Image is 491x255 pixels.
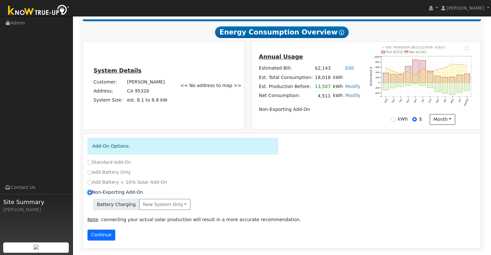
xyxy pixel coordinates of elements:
[442,83,448,93] rect: onclick=""
[87,169,131,176] label: Add Battery Only
[375,71,379,74] text: 400
[443,98,447,103] text: Apr
[452,64,453,64] circle: onclick=""
[375,92,380,94] text: -400
[425,45,445,49] text: Push -$3072
[345,84,360,89] a: Modify
[177,46,243,125] div: << No address to map >>
[383,83,389,90] rect: onclick=""
[126,87,169,96] td: CA 95320
[87,170,92,175] input: Add Battery Only
[409,50,426,54] text: Net $2143
[421,98,425,103] text: Jan
[332,91,344,101] td: kWh
[3,198,69,206] span: Site Summary
[464,74,470,83] rect: onclick=""
[398,74,404,83] rect: onclick=""
[466,65,467,66] circle: onclick=""
[419,116,422,123] label: $
[465,46,469,50] text: 
[420,83,426,85] rect: onclick=""
[457,98,462,103] text: Jun
[457,75,463,83] rect: onclick=""
[87,160,92,164] input: Standard Add-On
[314,91,332,101] td: 4,511
[415,75,416,76] circle: onclick=""
[413,60,418,83] rect: onclick=""
[126,96,169,105] td: System Size
[345,65,354,71] a: Edit
[375,76,379,79] text: 200
[332,73,362,82] td: kWh
[375,86,380,89] text: -200
[390,74,396,83] rect: onclick=""
[386,45,422,49] text: Est. Production $6213
[437,69,438,70] circle: onclick=""
[139,199,190,210] button: New system only
[258,64,313,73] td: Estimated Bill:
[87,189,143,196] label: Non-Exporting Add-On
[34,244,39,250] img: retrieve
[398,116,408,123] label: kWh
[258,91,313,101] td: Net Consumption:
[3,206,69,213] div: [PERSON_NAME]
[93,67,141,74] u: System Details
[413,98,418,103] text: Dec
[345,93,360,98] a: Modify
[126,78,169,87] td: [PERSON_NAME]
[383,73,389,83] rect: onclick=""
[127,97,168,103] span: est. 8.1 to 8.8 kW
[92,78,126,87] td: Customer:
[92,87,126,96] td: Address:
[87,190,92,195] input: Non-Exporting Add-On
[5,4,73,18] img: Know True-Up
[422,68,423,69] circle: onclick=""
[406,98,410,103] text: Nov
[435,76,440,83] rect: onclick=""
[446,5,484,11] span: [PERSON_NAME]
[427,83,433,88] rect: onclick=""
[430,72,431,73] circle: onclick=""
[450,98,455,104] text: May
[87,159,131,166] label: Standard Add-On
[259,54,303,60] u: Annual Usage
[393,71,394,72] circle: onclick=""
[314,73,332,82] td: 18,018
[464,83,470,91] rect: onclick=""
[420,60,426,83] rect: onclick=""
[375,66,379,69] text: 600
[405,83,411,86] rect: onclick=""
[457,83,463,92] rect: onclick=""
[375,61,379,64] text: 800
[408,71,409,72] circle: onclick=""
[93,199,139,210] span: Battery Charging
[400,73,401,74] circle: onclick=""
[391,117,395,122] input: kWh
[258,82,313,91] td: Est. Production Before:
[427,71,433,83] rect: onclick=""
[398,83,404,86] rect: onclick=""
[258,105,361,114] td: Non-Exporting Add-On
[87,217,301,222] span: : connecting your actual solar production will result in a more accurate recommendation.
[390,83,396,88] rect: onclick=""
[314,64,332,73] td: $2,143
[92,96,126,105] td: System Size:
[435,98,440,103] text: Mar
[442,77,448,83] rect: onclick=""
[463,98,469,106] text: [DATE]
[445,67,445,68] circle: onclick=""
[413,83,418,84] rect: onclick=""
[87,180,92,185] input: Add Battery + 10% Solar Add-On
[87,230,115,240] button: Continue
[384,98,388,103] text: Aug
[391,98,395,103] text: Sep
[314,82,332,91] td: 13,507
[87,138,279,154] div: Add-On Options:
[412,117,417,122] input: $
[385,67,386,68] circle: onclick=""
[399,98,403,103] text: Oct
[459,64,460,65] circle: onclick=""
[430,114,455,125] button: month
[87,179,168,186] label: Add Battery + 10% Solar Add-On
[374,55,379,58] text: 1000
